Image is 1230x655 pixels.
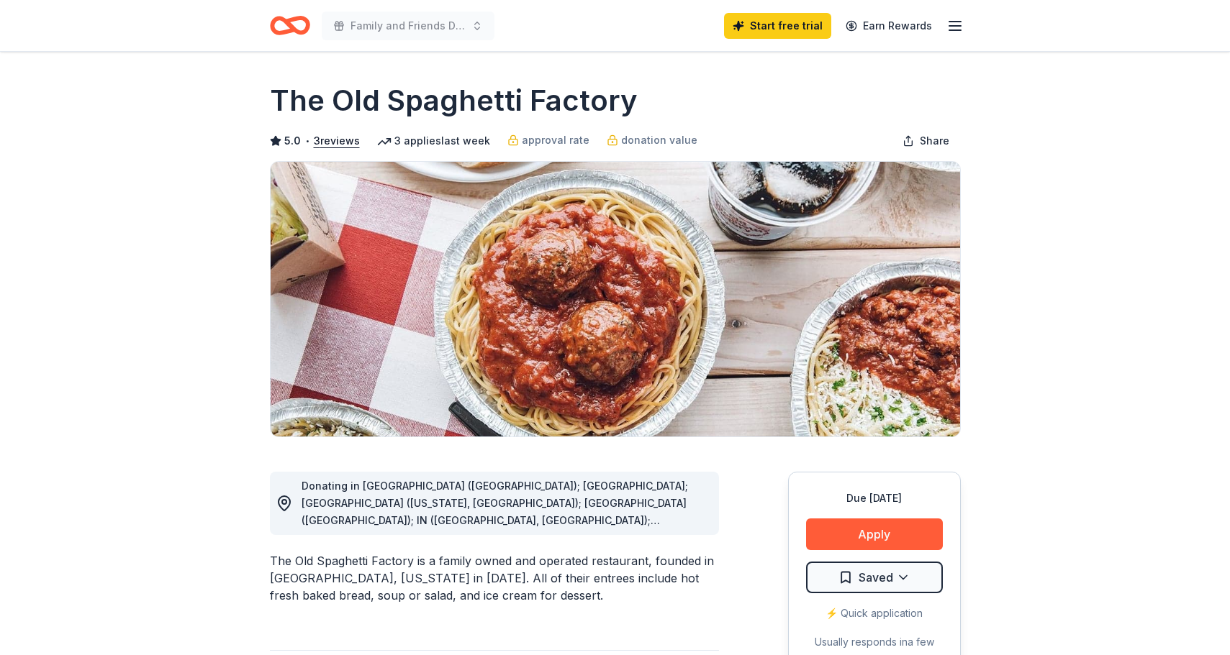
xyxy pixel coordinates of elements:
div: 3 applies last week [377,132,490,150]
h1: The Old Spaghetti Factory [270,81,638,121]
span: • [304,135,309,147]
a: donation value [607,132,697,149]
button: 3reviews [314,132,360,150]
button: Apply [806,518,943,550]
a: approval rate [507,132,589,149]
img: Image for The Old Spaghetti Factory [271,162,960,436]
span: Saved [859,568,893,587]
div: ⚡️ Quick application [806,605,943,622]
a: Earn Rewards [837,13,941,39]
button: Share [891,127,961,155]
a: Home [270,9,310,42]
div: Due [DATE] [806,490,943,507]
button: Saved [806,562,943,593]
span: Share [920,132,949,150]
span: donation value [621,132,697,149]
button: Family and Friends Day [322,12,494,40]
div: The Old Spaghetti Factory is a family owned and operated restaurant, founded in [GEOGRAPHIC_DATA]... [270,552,719,604]
span: 5.0 [284,132,301,150]
span: approval rate [522,132,589,149]
a: Start free trial [724,13,831,39]
span: Family and Friends Day [351,17,466,35]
